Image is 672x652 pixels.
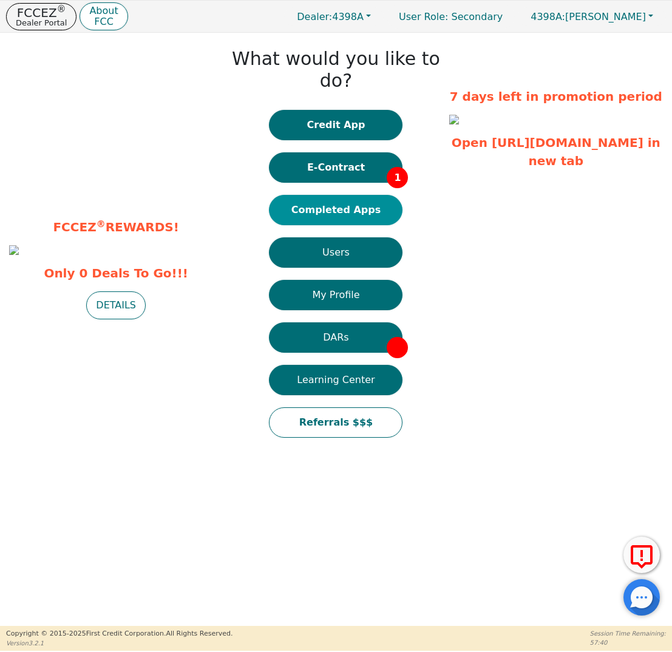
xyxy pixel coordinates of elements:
[229,48,443,92] h1: What would you like to do?
[269,322,402,353] button: DARs
[16,19,67,27] p: Dealer Portal
[399,11,448,22] span: User Role :
[531,11,646,22] span: [PERSON_NAME]
[387,5,515,29] p: Secondary
[86,291,146,319] button: DETAILS
[269,280,402,310] button: My Profile
[387,167,408,188] span: 1
[269,195,402,225] button: Completed Apps
[449,115,459,124] img: c338ef96-17b4-47f5-9565-b0607a351498
[16,7,67,19] p: FCCEZ
[297,11,364,22] span: 4398A
[518,7,666,26] button: 4398A:[PERSON_NAME]
[89,6,118,16] p: About
[297,11,332,22] span: Dealer:
[6,3,76,30] button: FCCEZ®Dealer Portal
[269,237,402,268] button: Users
[57,4,66,15] sup: ®
[269,110,402,140] button: Credit App
[284,7,384,26] button: Dealer:4398A
[89,17,118,27] p: FCC
[531,11,565,22] span: 4398A:
[6,629,232,639] p: Copyright © 2015- 2025 First Credit Corporation.
[269,152,402,183] button: E-Contract1
[80,2,127,31] button: AboutFCC
[9,218,223,236] p: FCCEZ REWARDS!
[387,5,515,29] a: User Role: Secondary
[166,630,232,637] span: All Rights Reserved.
[269,365,402,395] button: Learning Center
[590,638,666,647] p: 57:40
[449,87,663,106] p: 7 days left in promotion period
[9,245,19,255] img: 92fb3b6a-66cd-40e1-9dd7-e21eec7fad52
[590,629,666,638] p: Session Time Remaining:
[9,264,223,282] span: Only 0 Deals To Go!!!
[97,219,106,229] sup: ®
[452,135,660,168] a: Open [URL][DOMAIN_NAME] in new tab
[269,407,402,438] button: Referrals $$$
[623,537,660,573] button: Report Error to FCC
[6,639,232,648] p: Version 3.2.1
